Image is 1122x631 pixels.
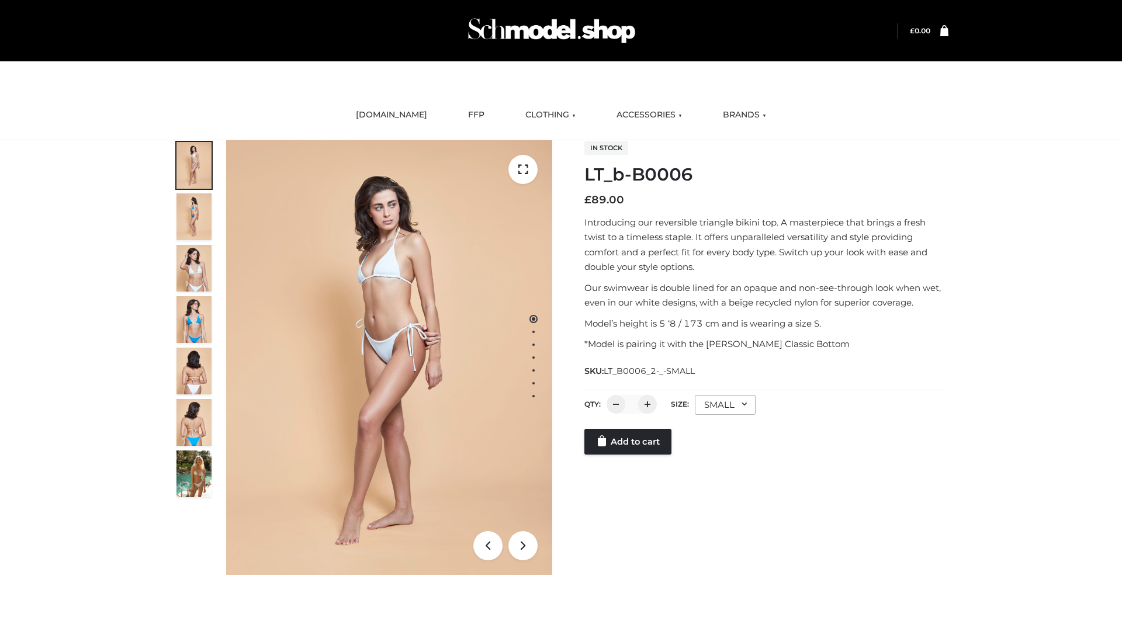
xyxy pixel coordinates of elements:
a: BRANDS [714,102,775,128]
span: In stock [584,141,628,155]
a: ACCESSORIES [608,102,691,128]
a: £0.00 [910,26,930,35]
img: ArielClassicBikiniTop_CloudNine_AzureSky_OW114ECO_7-scaled.jpg [176,348,212,394]
a: CLOTHING [517,102,584,128]
a: [DOMAIN_NAME] [347,102,436,128]
img: ArielClassicBikiniTop_CloudNine_AzureSky_OW114ECO_2-scaled.jpg [176,193,212,240]
div: SMALL [695,395,756,415]
label: QTY: [584,400,601,408]
p: Introducing our reversible triangle bikini top. A masterpiece that brings a fresh twist to a time... [584,215,948,275]
a: FFP [459,102,493,128]
img: ArielClassicBikiniTop_CloudNine_AzureSky_OW114ECO_1-scaled.jpg [176,142,212,189]
span: £ [910,26,915,35]
bdi: 89.00 [584,193,624,206]
img: ArielClassicBikiniTop_CloudNine_AzureSky_OW114ECO_8-scaled.jpg [176,399,212,446]
img: ArielClassicBikiniTop_CloudNine_AzureSky_OW114ECO_1 [226,140,552,575]
img: ArielClassicBikiniTop_CloudNine_AzureSky_OW114ECO_3-scaled.jpg [176,245,212,292]
h1: LT_b-B0006 [584,164,948,185]
span: £ [584,193,591,206]
p: Model’s height is 5 ‘8 / 173 cm and is wearing a size S. [584,316,948,331]
span: LT_B0006_2-_-SMALL [604,366,695,376]
span: SKU: [584,364,696,378]
img: Arieltop_CloudNine_AzureSky2.jpg [176,450,212,497]
p: *Model is pairing it with the [PERSON_NAME] Classic Bottom [584,337,948,352]
img: Schmodel Admin 964 [464,8,639,54]
label: Size: [671,400,689,408]
bdi: 0.00 [910,26,930,35]
a: Add to cart [584,429,671,455]
img: ArielClassicBikiniTop_CloudNine_AzureSky_OW114ECO_4-scaled.jpg [176,296,212,343]
p: Our swimwear is double lined for an opaque and non-see-through look when wet, even in our white d... [584,280,948,310]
